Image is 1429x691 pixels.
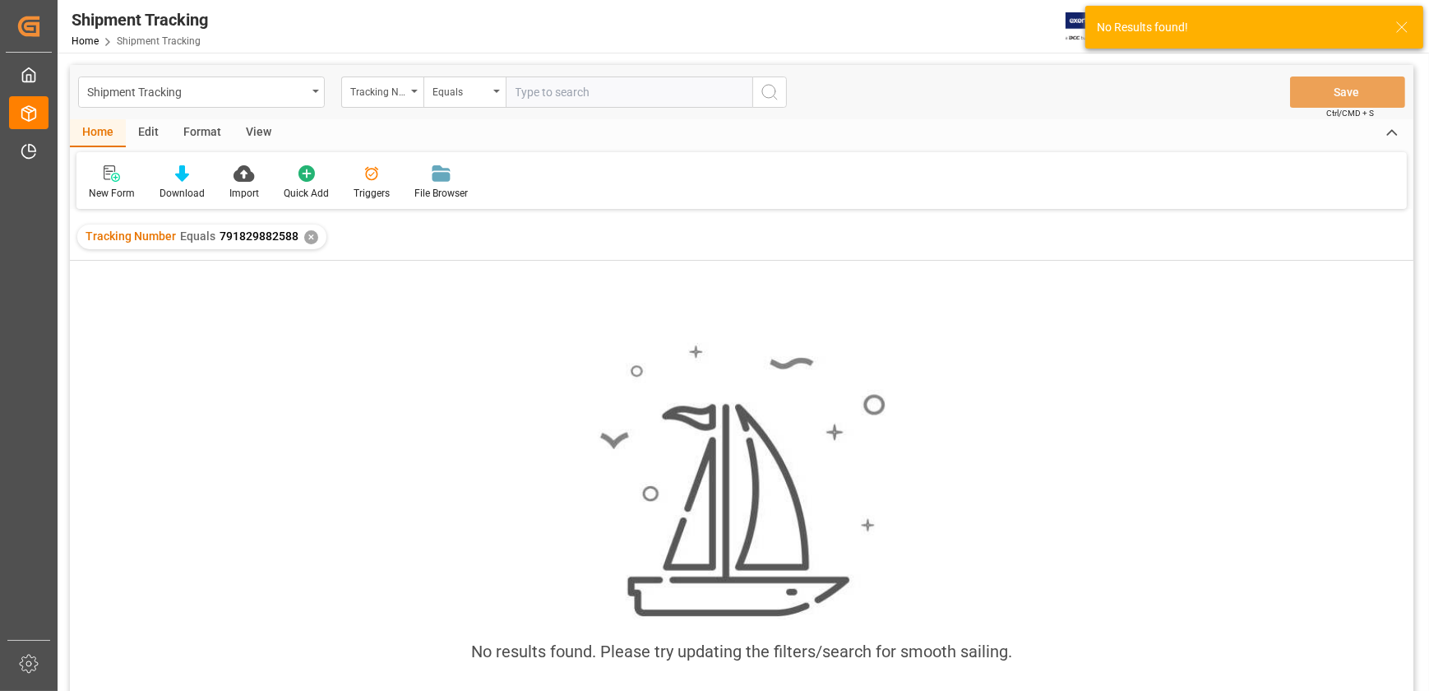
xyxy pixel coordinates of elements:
img: smooth_sailing.jpeg [598,343,886,619]
div: Home [70,119,126,147]
div: View [234,119,284,147]
div: No results found. Please try updating the filters/search for smooth sailing. [471,639,1012,664]
div: Equals [432,81,488,100]
button: open menu [78,77,325,108]
div: Quick Add [284,186,329,201]
span: Ctrl/CMD + S [1326,107,1374,119]
div: Import [229,186,259,201]
button: Save [1290,77,1405,108]
div: Format [171,119,234,147]
span: Tracking Number [86,230,176,243]
button: open menu [341,77,423,108]
div: File Browser [414,186,468,201]
div: ✕ [304,230,318,244]
button: search button [752,77,787,108]
span: 791829882588 [220,230,298,243]
div: Shipment Tracking [87,81,307,101]
div: New Form [89,186,135,201]
div: Tracking Number [350,81,406,100]
img: Exertis%20JAM%20-%20Email%20Logo.jpg_1722504956.jpg [1066,12,1122,41]
input: Type to search [506,77,752,108]
div: No Results found! [1097,19,1380,36]
div: Edit [126,119,171,147]
div: Download [160,186,205,201]
a: Home [72,35,99,47]
div: Shipment Tracking [72,7,208,32]
button: open menu [423,77,506,108]
div: Triggers [354,186,390,201]
span: Equals [180,230,215,243]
